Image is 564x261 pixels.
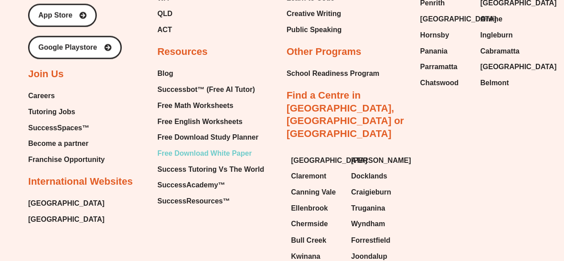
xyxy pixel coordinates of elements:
h2: Resources [157,46,208,58]
span: Free Download White Paper [157,147,252,160]
h2: Join Us [28,68,63,81]
a: SuccessAcademy™ [157,178,264,192]
a: Free Download Study Planner [157,131,264,144]
a: Craigieburn [351,186,402,199]
span: Chatswood [420,76,458,90]
a: [GEOGRAPHIC_DATA] [420,12,471,26]
a: SuccessSpaces™ [28,121,105,135]
span: Creative Writing [287,7,341,21]
a: Tutoring Jobs [28,105,105,119]
a: [GEOGRAPHIC_DATA] [28,213,104,226]
span: Chermside [291,217,328,231]
span: [PERSON_NAME] [351,154,411,167]
span: ACT [157,23,172,37]
a: Successbot™ (Free AI Tutor) [157,83,264,96]
a: Become a partner [28,137,105,150]
a: Panania [420,45,471,58]
span: Google Playstore [38,44,97,51]
a: QLD [157,7,234,21]
a: Cabramatta [480,45,531,58]
a: Forrestfield [351,233,402,247]
a: Docklands [351,170,402,183]
a: Find a Centre in [GEOGRAPHIC_DATA], [GEOGRAPHIC_DATA] or [GEOGRAPHIC_DATA] [287,90,404,139]
span: [GEOGRAPHIC_DATA] [291,154,367,167]
span: Claremont [291,170,326,183]
a: [GEOGRAPHIC_DATA] [480,60,531,74]
span: Ingleburn [480,29,513,42]
a: Ingleburn [480,29,531,42]
a: Bull Creek [291,233,342,247]
a: Hornsby [420,29,471,42]
span: QLD [157,7,173,21]
span: Canning Vale [291,186,336,199]
a: Public Speaking [287,23,342,37]
span: [GEOGRAPHIC_DATA] [420,12,496,26]
span: Successbot™ (Free AI Tutor) [157,83,255,96]
a: Belmont [480,76,531,90]
a: [GEOGRAPHIC_DATA] [291,154,342,167]
a: Free Math Worksheets [157,99,264,112]
a: Free English Worksheets [157,115,264,128]
span: Bull Creek [291,233,326,247]
a: Creative Writing [287,7,342,21]
a: Wyndham [351,217,402,231]
a: [PERSON_NAME] [351,154,402,167]
span: Belmont [480,76,509,90]
span: Hornsby [420,29,449,42]
span: Become a partner [28,137,88,150]
a: Google Playstore [28,36,122,59]
a: Ellenbrook [291,202,342,215]
span: Free Math Worksheets [157,99,233,112]
a: ACT [157,23,234,37]
a: Parramatta [420,60,471,74]
span: Forrestfield [351,233,390,247]
span: Careers [28,89,55,103]
a: App Store [28,4,97,27]
span: SuccessResources™ [157,195,230,208]
span: Tutoring Jobs [28,105,75,119]
a: Chermside [291,217,342,231]
a: Free Download White Paper [157,147,264,160]
h2: International Websites [28,175,132,188]
a: Truganina [351,202,402,215]
a: School Readiness Program [287,67,379,80]
a: Claremont [291,170,342,183]
span: Ellenbrook [291,202,328,215]
span: Blog [157,67,173,80]
span: Online [480,12,502,26]
span: SuccessSpaces™ [28,121,89,135]
span: Wyndham [351,217,385,231]
span: Truganina [351,202,385,215]
a: Careers [28,89,105,103]
span: SuccessAcademy™ [157,178,225,192]
span: Craigieburn [351,186,391,199]
span: Free English Worksheets [157,115,243,128]
a: Canning Vale [291,186,342,199]
span: Free Download Study Planner [157,131,259,144]
a: Online [480,12,531,26]
span: Panania [420,45,447,58]
span: [GEOGRAPHIC_DATA] [480,60,556,74]
span: Cabramatta [480,45,519,58]
a: Blog [157,67,264,80]
a: Franchise Opportunity [28,153,105,166]
h2: Other Programs [287,46,362,58]
span: Parramatta [420,60,457,74]
a: [GEOGRAPHIC_DATA] [28,197,104,210]
a: SuccessResources™ [157,195,264,208]
a: Success Tutoring Vs The World [157,163,264,176]
span: App Store [38,12,72,19]
a: Chatswood [420,76,471,90]
span: Docklands [351,170,387,183]
iframe: Chat Widget [416,160,564,261]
